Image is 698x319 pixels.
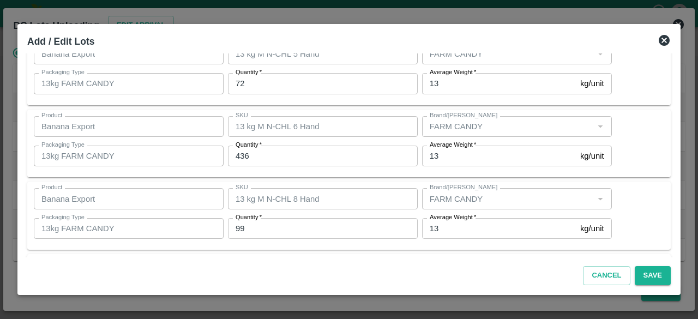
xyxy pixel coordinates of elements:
button: Save [635,266,671,285]
input: Create Brand/Marka [425,119,591,134]
label: SKU [236,111,248,120]
label: SKU [236,183,248,192]
label: Average Weight [430,68,476,77]
label: Packaging Type [41,68,85,77]
label: Average Weight [430,141,476,149]
label: Brand/[PERSON_NAME] [430,111,497,120]
b: Add / Edit Lots [27,36,94,47]
label: Quantity [236,141,262,149]
label: Brand/[PERSON_NAME] [430,183,497,192]
label: Product [41,183,62,192]
p: kg/unit [580,77,604,89]
label: Quantity [236,213,262,222]
input: Create Brand/Marka [425,191,591,206]
label: Packaging Type [41,213,85,222]
label: Product [41,256,62,264]
button: Cancel [583,266,630,285]
label: Brand/[PERSON_NAME] [430,256,497,264]
p: kg/unit [580,150,604,162]
p: kg/unit [580,222,604,234]
label: Product [41,111,62,120]
input: Create Brand/Marka [425,47,591,61]
label: SKU [236,256,248,264]
label: Average Weight [430,213,476,222]
label: Packaging Type [41,141,85,149]
label: Quantity [236,68,262,77]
